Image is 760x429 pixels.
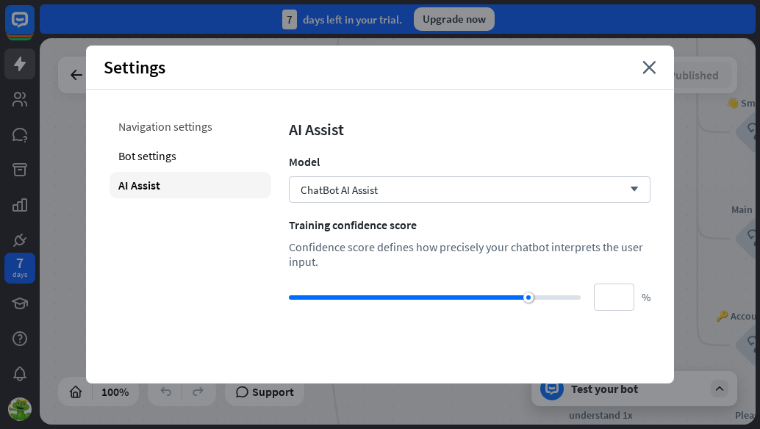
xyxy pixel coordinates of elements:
[104,56,165,79] span: Settings
[110,143,271,169] div: Bot settings
[110,172,271,198] div: AI Assist
[414,7,495,31] div: Upgrade now
[550,393,653,422] div: Bot doesn't understand 1x
[642,290,650,304] span: %
[289,239,650,269] div: Confidence score defines how precisely your chatbot interprets the user input.
[282,10,402,29] div: days left in your trial.
[252,380,294,403] span: Support
[571,381,703,396] div: Test your bot
[289,119,650,140] div: AI Assist
[12,6,56,50] button: Open LiveChat chat widget
[289,154,650,169] div: Model
[110,113,271,140] div: Navigation settings
[289,217,650,232] div: Training confidence score
[301,183,378,197] span: ChatBot AI Assist
[16,256,24,270] div: 7
[12,270,27,280] div: days
[282,10,297,29] div: 7
[642,61,656,74] i: close
[97,380,133,403] div: 100%
[623,185,639,194] i: arrow_down
[4,253,35,284] a: 7 days
[656,62,732,88] button: Published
